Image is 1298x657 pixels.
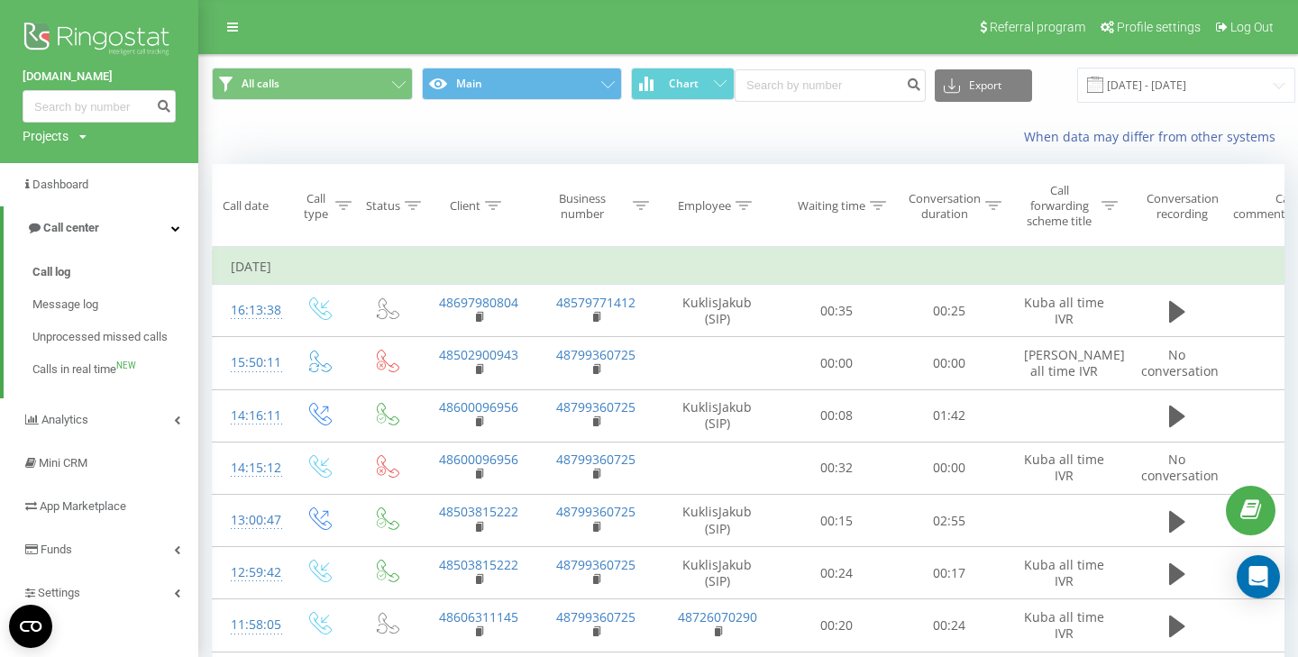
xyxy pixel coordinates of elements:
span: Profile settings [1117,20,1201,34]
span: Call log [32,263,70,281]
div: 11:58:05 [231,607,267,643]
a: [DOMAIN_NAME] [23,68,176,86]
div: 15:50:11 [231,345,267,380]
a: 48726070290 [678,608,757,625]
span: Call center [43,221,99,234]
td: Kuba all time IVR [1006,599,1123,652]
td: [PERSON_NAME] all time IVR [1006,337,1123,389]
div: Business number [537,191,629,222]
button: Main [422,68,623,100]
div: Conversation recording [1138,191,1226,222]
span: Referral program [990,20,1085,34]
div: Call forwarding scheme title [1021,183,1097,229]
a: 48600096956 [439,398,518,415]
div: Waiting time [798,198,865,214]
a: 48799360725 [556,503,635,520]
span: Message log [32,296,98,314]
div: 16:13:38 [231,293,267,328]
td: 00:25 [893,285,1006,337]
a: 48600096956 [439,451,518,468]
div: 14:16:11 [231,398,267,433]
td: Kuba all time IVR [1006,547,1123,599]
span: Funds [41,543,72,556]
a: 48799360725 [556,398,635,415]
a: 48799360725 [556,556,635,573]
td: KuklisJakub (SIP) [654,389,781,442]
td: 00:15 [781,495,893,547]
button: Open CMP widget [9,605,52,648]
div: 12:59:42 [231,555,267,590]
td: 00:00 [893,337,1006,389]
td: 01:42 [893,389,1006,442]
div: Employee [678,198,731,214]
td: Kuba all time IVR [1006,285,1123,337]
div: Conversation duration [909,191,981,222]
td: KuklisJakub (SIP) [654,495,781,547]
a: 48799360725 [556,608,635,625]
td: 00:24 [781,547,893,599]
a: 48606311145 [439,608,518,625]
span: Settings [38,586,80,599]
a: Calls in real timeNEW [32,353,198,386]
td: 00:08 [781,389,893,442]
div: Status [366,198,400,214]
img: Ringostat logo [23,18,176,63]
button: All calls [212,68,413,100]
div: Call type [300,191,331,222]
span: Calls in real time [32,360,116,379]
span: Analytics [41,413,88,426]
div: Client [450,198,480,214]
span: Dashboard [32,178,88,191]
span: No conversation [1141,451,1219,484]
td: 00:24 [893,599,1006,652]
td: 02:55 [893,495,1006,547]
a: Call center [4,206,198,250]
td: 00:00 [781,337,893,389]
div: Open Intercom Messenger [1237,555,1280,598]
a: 48799360725 [556,346,635,363]
button: Chart [631,68,735,100]
a: Message log [32,288,198,321]
button: Export [935,69,1032,102]
span: Chart [669,78,699,90]
a: 48579771412 [556,294,635,311]
span: All calls [242,77,279,91]
input: Search by number [23,90,176,123]
div: Projects [23,127,69,145]
td: Kuba all time IVR [1006,442,1123,494]
a: 48502900943 [439,346,518,363]
a: Call log [32,256,198,288]
td: KuklisJakub (SIP) [654,285,781,337]
td: KuklisJakub (SIP) [654,547,781,599]
td: 00:20 [781,599,893,652]
a: Unprocessed missed calls [32,321,198,353]
a: When data may differ from other systems [1024,128,1284,145]
a: 48503815222 [439,556,518,573]
span: Mini CRM [39,456,87,470]
span: App Marketplace [40,499,126,513]
a: 48503815222 [439,503,518,520]
input: Search by number [735,69,926,102]
span: No conversation [1141,346,1219,379]
div: 13:00:47 [231,503,267,538]
span: Log Out [1230,20,1274,34]
div: 14:15:12 [231,451,267,486]
td: 00:00 [893,442,1006,494]
div: Call date [224,198,270,214]
a: 48799360725 [556,451,635,468]
a: 48697980804 [439,294,518,311]
span: Unprocessed missed calls [32,328,168,346]
td: 00:32 [781,442,893,494]
td: 00:17 [893,547,1006,599]
td: 00:35 [781,285,893,337]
